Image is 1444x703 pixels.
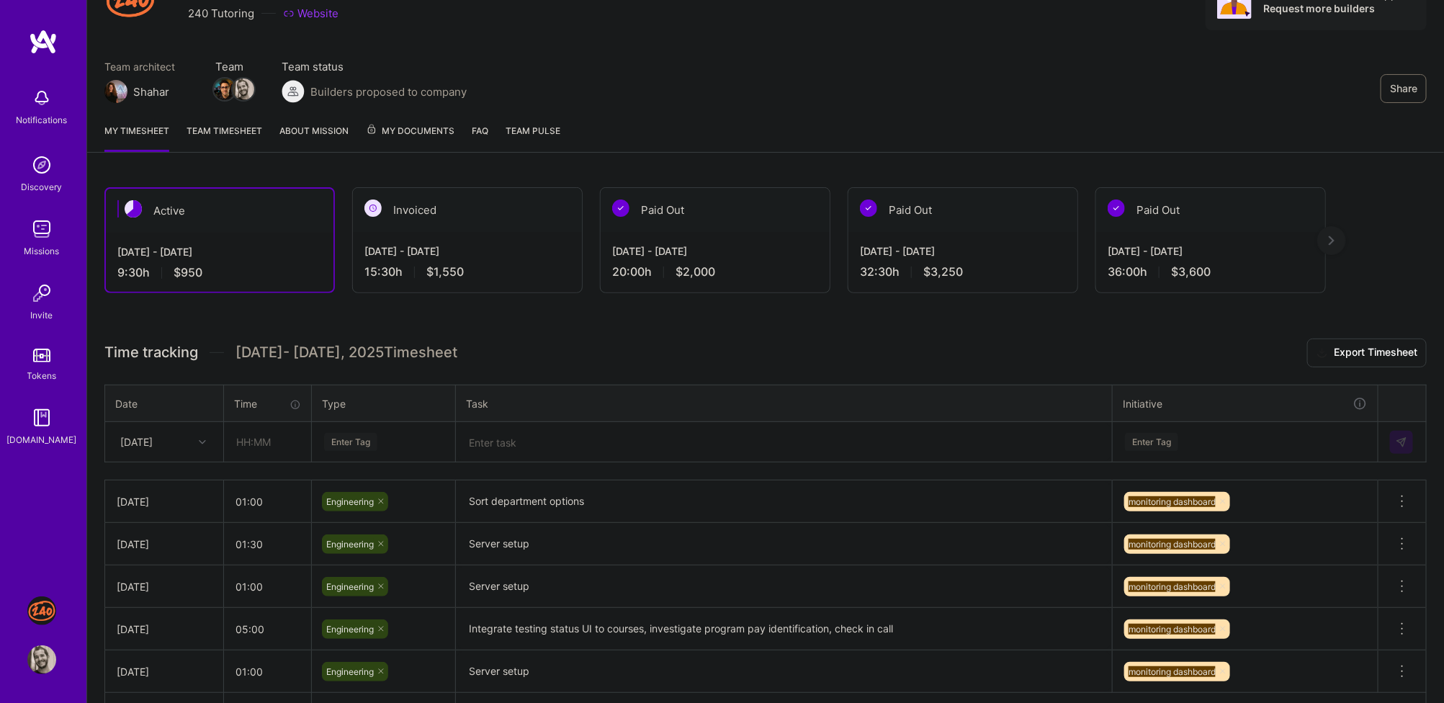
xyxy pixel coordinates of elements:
[24,243,60,259] div: Missions
[1129,624,1216,635] span: monitoring dashboard
[17,112,68,127] div: Notifications
[24,596,60,625] a: J: 240 Tutoring - Jobs Section Redesign
[27,645,56,674] img: User Avatar
[224,483,311,521] input: HH:MM
[366,123,454,139] span: My Documents
[366,123,454,152] a: My Documents
[1108,264,1314,279] div: 36:00 h
[117,244,322,259] div: [DATE] - [DATE]
[326,581,374,592] span: Engineering
[27,151,56,179] img: discovery
[187,123,262,152] a: Team timesheet
[1396,436,1407,448] img: Submit
[27,84,56,112] img: bell
[860,200,877,217] img: Paid Out
[27,279,56,308] img: Invite
[199,439,206,446] i: icon Chevron
[282,59,467,74] span: Team status
[224,525,311,563] input: HH:MM
[282,80,305,103] img: Builders proposed to company
[117,622,212,637] div: [DATE]
[1123,395,1368,412] div: Initiative
[457,524,1111,564] textarea: Server setup
[1317,346,1328,361] i: icon Download
[27,403,56,432] img: guide book
[1263,1,1415,15] div: Request more builders
[457,652,1111,691] textarea: Server setup
[234,396,301,411] div: Time
[215,59,253,74] span: Team
[29,29,58,55] img: logo
[125,200,142,218] img: Active
[104,80,127,103] img: Team Architect
[1108,243,1314,259] div: [DATE] - [DATE]
[312,385,456,422] th: Type
[7,432,77,447] div: [DOMAIN_NAME]
[326,666,374,677] span: Engineering
[1129,539,1216,550] span: monitoring dashboard
[324,431,377,453] div: Enter Tag
[117,664,212,679] div: [DATE]
[848,188,1077,232] div: Paid Out
[22,179,63,194] div: Discovery
[612,243,818,259] div: [DATE] - [DATE]
[27,368,57,383] div: Tokens
[120,434,153,449] div: [DATE]
[117,494,212,509] div: [DATE]
[33,349,50,362] img: tokens
[1307,339,1427,367] button: Export Timesheet
[27,596,56,625] img: J: 240 Tutoring - Jobs Section Redesign
[364,200,382,217] img: Invoiced
[174,6,254,21] div: 240 Tutoring
[353,188,582,232] div: Invoiced
[456,385,1113,422] th: Task
[1171,264,1211,279] span: $3,600
[104,59,187,74] span: Team architect
[214,79,236,100] img: Team Member Avatar
[224,610,311,648] input: HH:MM
[923,264,963,279] span: $3,250
[1329,236,1335,246] img: right
[472,123,488,152] a: FAQ
[326,624,374,635] span: Engineering
[236,344,457,362] span: [DATE] - [DATE] , 2025 Timesheet
[1390,81,1417,96] span: Share
[326,539,374,550] span: Engineering
[601,188,830,232] div: Paid Out
[1125,431,1178,453] div: Enter Tag
[326,496,374,507] span: Engineering
[104,123,169,152] a: My timesheet
[1096,188,1325,232] div: Paid Out
[1381,74,1427,103] button: Share
[364,243,570,259] div: [DATE] - [DATE]
[174,265,202,280] span: $950
[860,243,1066,259] div: [DATE] - [DATE]
[506,125,560,136] span: Team Pulse
[233,79,254,100] img: Team Member Avatar
[24,645,60,674] a: User Avatar
[612,200,629,217] img: Paid Out
[506,123,560,152] a: Team Pulse
[133,84,169,99] div: Shahar
[31,308,53,323] div: Invite
[27,215,56,243] img: teamwork
[174,8,185,19] i: icon CompanyGray
[175,86,187,97] i: icon Mail
[215,77,234,102] a: Team Member Avatar
[104,344,198,362] span: Time tracking
[310,84,467,99] span: Builders proposed to company
[426,264,464,279] span: $1,550
[457,609,1111,649] textarea: Integrate testing status UI to courses, investigate program pay identification, check in call
[224,568,311,606] input: HH:MM
[676,264,715,279] span: $2,000
[225,423,310,461] input: HH:MM
[117,265,322,280] div: 9:30 h
[1129,496,1216,507] span: monitoring dashboard
[105,385,224,422] th: Date
[1129,581,1216,592] span: monitoring dashboard
[224,653,311,691] input: HH:MM
[283,6,338,21] a: Website
[1129,666,1216,677] span: monitoring dashboard
[117,579,212,594] div: [DATE]
[457,482,1111,521] textarea: Sort department options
